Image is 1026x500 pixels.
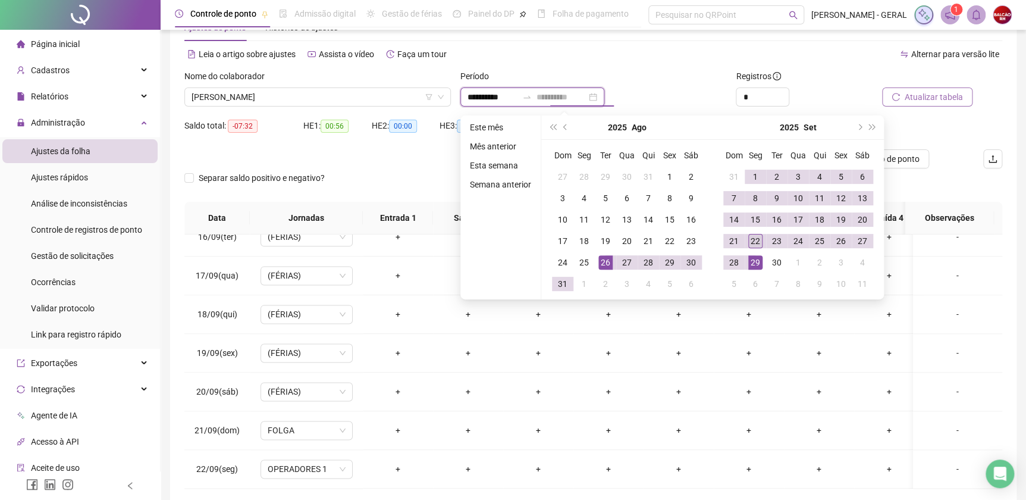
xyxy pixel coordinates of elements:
span: bell [971,10,981,20]
td: 2025-09-05 [830,166,852,187]
span: (FÉRIAS) [268,267,346,285]
td: 2025-10-08 [787,273,809,295]
td: 2025-08-21 [638,230,659,252]
div: 27 [556,170,570,184]
span: 1 [954,5,958,14]
div: + [372,269,423,282]
span: Análise de inconsistências [31,199,127,208]
div: + [372,230,423,243]
th: Dom [723,145,745,166]
div: 3 [834,255,848,270]
div: Open Intercom Messenger [986,460,1014,488]
td: 2025-09-27 [852,230,873,252]
div: 5 [727,277,741,291]
td: 2025-08-14 [638,209,659,230]
th: Data [184,202,250,235]
div: 6 [684,277,698,291]
div: 17 [791,212,805,227]
td: 2025-09-03 [787,166,809,187]
td: 2025-10-09 [809,273,830,295]
td: 2025-10-10 [830,273,852,295]
span: file-text [187,50,196,58]
span: Aceite de uso [31,463,80,473]
td: 2025-10-06 [745,273,766,295]
td: 2025-09-23 [766,230,787,252]
span: upload [988,154,997,164]
div: - [923,230,993,243]
td: 2025-08-25 [573,252,595,273]
span: book [537,10,545,18]
td: 2025-09-29 [745,252,766,273]
div: 29 [663,255,677,270]
span: user-add [17,66,25,74]
td: 2025-09-22 [745,230,766,252]
div: 24 [791,234,805,248]
div: 8 [791,277,805,291]
div: 19 [834,212,848,227]
div: 4 [577,191,591,205]
div: 1 [791,255,805,270]
th: Qua [787,145,809,166]
div: + [723,308,774,321]
div: 29 [598,170,613,184]
td: 2025-08-15 [659,209,680,230]
div: Saldo total: [184,119,303,133]
span: Cadastros [31,65,70,75]
td: 2025-09-09 [766,187,787,209]
span: 16/09(ter) [198,232,237,242]
div: 18 [812,212,827,227]
li: Mês anterior [465,139,536,154]
span: 00:00 [457,120,485,133]
sup: 1 [950,4,962,15]
div: 13 [620,212,634,227]
td: 2025-08-16 [680,209,702,230]
div: 2 [598,277,613,291]
div: 1 [577,277,591,291]
td: 2025-10-01 [787,252,809,273]
span: file-done [279,10,287,18]
span: Leia o artigo sobre ajustes [199,49,296,59]
td: 2025-07-31 [638,166,659,187]
td: 2025-09-30 [766,252,787,273]
span: Controle de registros de ponto [31,225,142,235]
td: 2025-09-28 [723,252,745,273]
div: - [923,269,993,282]
span: info-circle [773,72,781,80]
span: Controle de ponto [190,9,256,18]
td: 2025-08-17 [552,230,573,252]
div: 30 [770,255,784,270]
td: 2025-07-29 [595,166,616,187]
td: 2025-09-06 [852,166,873,187]
td: 2025-08-20 [616,230,638,252]
div: 27 [620,255,634,270]
span: (FÉRIAS) [268,344,346,362]
span: reload [892,93,900,101]
td: 2025-08-31 [552,273,573,295]
th: Saída 4 [854,202,924,235]
td: 2025-08-03 [552,187,573,209]
span: Página inicial [31,39,80,49]
span: Admissão digital [294,9,356,18]
div: 9 [770,191,784,205]
div: 11 [812,191,827,205]
span: Administração [31,118,85,127]
span: VANIA PIRES CLARIANO CARDOSO [192,88,444,106]
div: HE 1: [303,119,372,133]
div: 8 [663,191,677,205]
td: 2025-08-28 [638,252,659,273]
span: swap [900,50,908,58]
div: 29 [748,255,763,270]
span: lock [17,118,25,127]
td: 2025-10-07 [766,273,787,295]
div: 7 [770,277,784,291]
div: 26 [834,234,848,248]
span: Agente de IA [31,411,77,420]
span: history [386,50,394,58]
td: 2025-09-14 [723,209,745,230]
td: 2025-08-22 [659,230,680,252]
div: 6 [620,191,634,205]
td: 2025-08-01 [659,166,680,187]
span: sync [17,385,25,393]
button: Atualizar tabela [882,87,972,107]
td: 2025-08-18 [573,230,595,252]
